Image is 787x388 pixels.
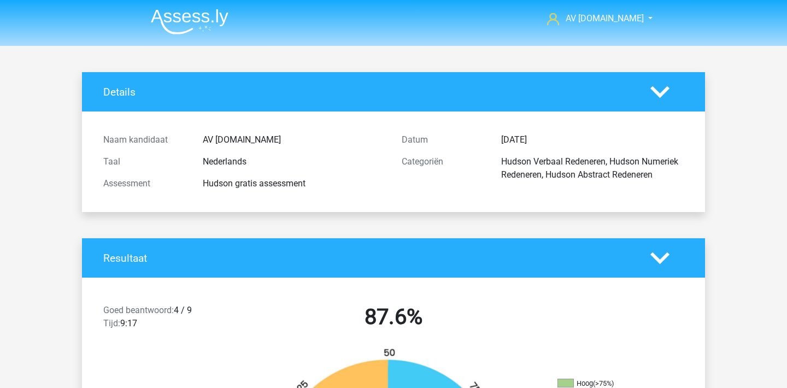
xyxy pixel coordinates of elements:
a: AV [DOMAIN_NAME] [543,12,645,25]
div: [DATE] [493,133,692,146]
div: (>75%) [593,379,614,387]
div: Naam kandidaat [95,133,195,146]
img: Assessly [151,9,228,34]
div: Nederlands [195,155,393,168]
h2: 87.6% [252,304,535,330]
span: AV [DOMAIN_NAME] [566,13,644,23]
div: Datum [393,133,493,146]
div: Taal [95,155,195,168]
div: 4 / 9 9:17 [95,304,244,334]
span: Tijd: [103,318,120,328]
span: Goed beantwoord: [103,305,174,315]
div: Hudson gratis assessment [195,177,393,190]
h4: Resultaat [103,252,634,264]
div: Assessment [95,177,195,190]
h4: Details [103,86,634,98]
div: Hudson Verbaal Redeneren, Hudson Numeriek Redeneren, Hudson Abstract Redeneren [493,155,692,181]
div: AV [DOMAIN_NAME] [195,133,393,146]
div: Categoriën [393,155,493,181]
